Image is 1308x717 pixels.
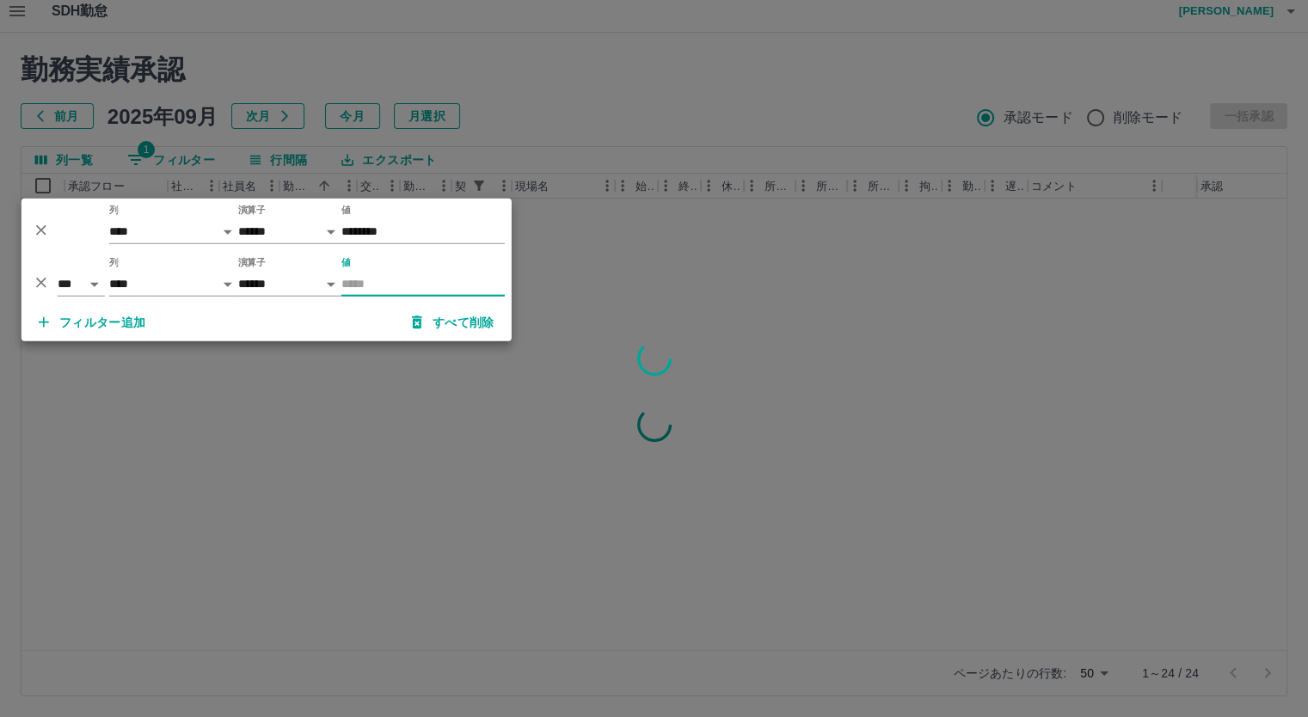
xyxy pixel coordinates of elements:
label: 値 [341,204,351,217]
button: すべて削除 [398,307,508,338]
label: 列 [109,204,119,217]
label: 列 [109,256,119,269]
label: 演算子 [238,256,266,269]
select: 論理演算子 [58,272,105,297]
label: 演算子 [238,204,266,217]
label: 値 [341,256,351,269]
button: フィルター追加 [25,307,160,338]
button: 削除 [28,269,54,295]
button: 削除 [28,217,54,242]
